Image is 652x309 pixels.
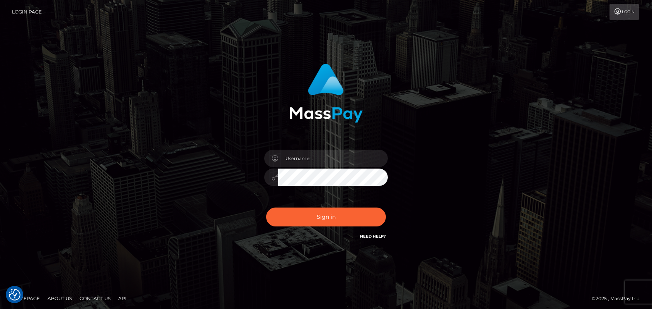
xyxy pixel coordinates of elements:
a: Login [610,4,639,20]
img: MassPay Login [289,64,363,123]
a: Login Page [12,4,42,20]
a: Homepage [8,292,43,304]
button: Sign in [266,208,386,226]
a: API [115,292,130,304]
a: Contact Us [76,292,114,304]
a: Need Help? [360,234,386,239]
a: About Us [44,292,75,304]
div: © 2025 , MassPay Inc. [592,294,646,303]
input: Username... [278,150,388,167]
button: Consent Preferences [9,289,20,301]
img: Revisit consent button [9,289,20,301]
